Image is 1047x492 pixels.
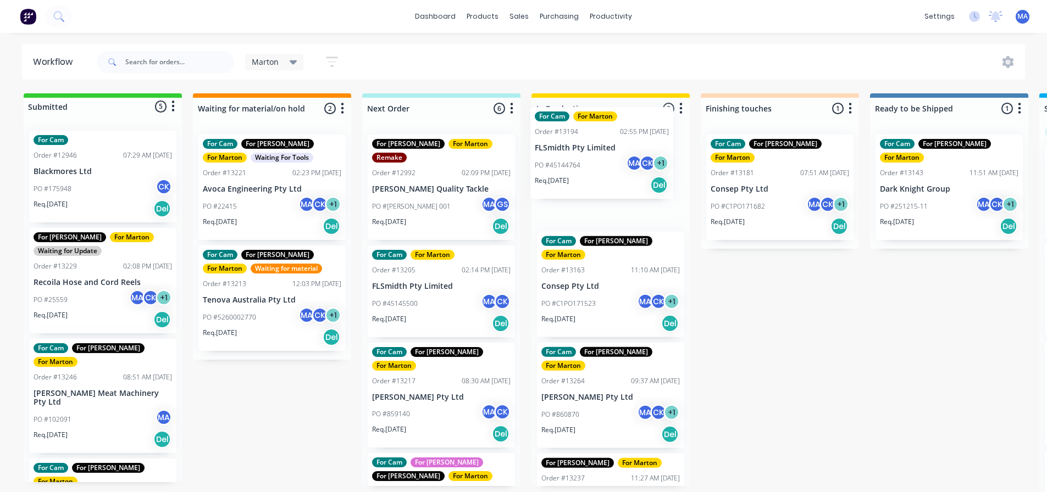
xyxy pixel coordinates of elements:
[367,103,475,114] input: Enter column name…
[534,8,584,25] div: purchasing
[409,8,461,25] a: dashboard
[832,103,844,114] span: 1
[125,51,234,73] input: Search for orders...
[324,103,336,114] span: 2
[1017,12,1028,21] span: MA
[536,103,645,114] input: Enter column name…
[155,100,167,112] span: 5
[504,8,534,25] div: sales
[584,8,638,25] div: productivity
[494,103,505,114] span: 6
[663,103,674,114] span: 3
[1001,103,1013,114] span: 1
[33,55,78,69] div: Workflow
[26,101,68,113] div: Submitted
[706,103,814,114] input: Enter column name…
[875,103,983,114] input: Enter column name…
[198,103,306,114] input: Enter column name…
[461,8,504,25] div: products
[252,56,279,68] span: Marton
[919,8,960,25] div: settings
[20,8,36,25] img: Factory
